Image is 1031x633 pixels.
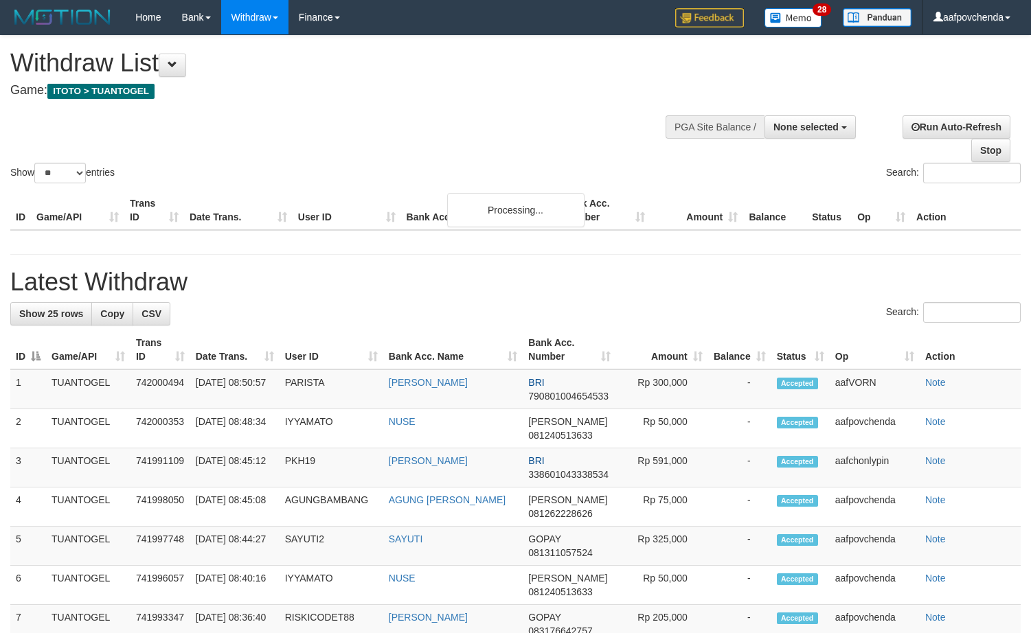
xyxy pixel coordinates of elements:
[743,191,806,230] th: Balance
[925,533,946,544] a: Note
[708,566,771,605] td: -
[10,163,115,183] label: Show entries
[925,494,946,505] a: Note
[528,455,544,466] span: BRI
[280,409,383,448] td: IYYAMATO
[389,573,416,584] a: NUSE
[528,430,592,441] span: Copy 081240513633 to clipboard
[771,330,830,369] th: Status: activate to sort column ascending
[777,534,818,546] span: Accepted
[708,330,771,369] th: Balance: activate to sort column ascending
[190,369,280,409] td: [DATE] 08:50:57
[528,416,607,427] span: [PERSON_NAME]
[708,487,771,527] td: -
[280,487,383,527] td: AGUNGBAMBANG
[773,122,839,133] span: None selected
[190,448,280,487] td: [DATE] 08:45:12
[528,547,592,558] span: Copy 081311057524 to clipboard
[10,448,46,487] td: 3
[528,586,592,597] span: Copy 081240513633 to clipboard
[190,330,280,369] th: Date Trans.: activate to sort column ascending
[100,308,124,319] span: Copy
[813,3,831,16] span: 28
[190,409,280,448] td: [DATE] 08:48:34
[293,191,401,230] th: User ID
[46,409,131,448] td: TUANTOGEL
[616,566,708,605] td: Rp 50,000
[523,330,615,369] th: Bank Acc. Number: activate to sort column ascending
[830,369,920,409] td: aafVORN
[777,378,818,389] span: Accepted
[10,302,92,325] a: Show 25 rows
[764,115,856,139] button: None selected
[190,527,280,566] td: [DATE] 08:44:27
[46,527,131,566] td: TUANTOGEL
[190,487,280,527] td: [DATE] 08:45:08
[131,566,190,605] td: 741996057
[830,487,920,527] td: aafpovchenda
[190,566,280,605] td: [DATE] 08:40:16
[777,417,818,428] span: Accepted
[10,268,1021,296] h1: Latest Withdraw
[920,330,1021,369] th: Action
[923,302,1021,323] input: Search:
[830,448,920,487] td: aafchonlypin
[47,84,155,99] span: ITOTO > TUANTOGEL
[528,508,592,519] span: Copy 081262228626 to clipboard
[528,391,609,402] span: Copy 790801004654533 to clipboard
[46,566,131,605] td: TUANTOGEL
[616,369,708,409] td: Rp 300,000
[528,377,544,388] span: BRI
[131,369,190,409] td: 742000494
[843,8,911,27] img: panduan.png
[925,455,946,466] a: Note
[401,191,558,230] th: Bank Acc. Name
[10,369,46,409] td: 1
[925,416,946,427] a: Note
[389,533,423,544] a: SAYUTI
[280,330,383,369] th: User ID: activate to sort column ascending
[830,330,920,369] th: Op: activate to sort column ascending
[10,49,674,77] h1: Withdraw List
[708,369,771,409] td: -
[280,527,383,566] td: SAYUTI2
[10,330,46,369] th: ID: activate to sort column descending
[666,115,764,139] div: PGA Site Balance /
[389,612,468,623] a: [PERSON_NAME]
[528,612,560,623] span: GOPAY
[124,191,184,230] th: Trans ID
[389,377,468,388] a: [PERSON_NAME]
[925,377,946,388] a: Note
[616,487,708,527] td: Rp 75,000
[528,469,609,480] span: Copy 338601043338534 to clipboard
[10,84,674,97] h4: Game:
[34,163,86,183] select: Showentries
[10,191,31,230] th: ID
[280,566,383,605] td: IYYAMATO
[528,533,560,544] span: GOPAY
[131,448,190,487] td: 741991109
[46,448,131,487] td: TUANTOGEL
[383,330,523,369] th: Bank Acc. Name: activate to sort column ascending
[46,487,131,527] td: TUANTOGEL
[131,527,190,566] td: 741997748
[528,494,607,505] span: [PERSON_NAME]
[616,448,708,487] td: Rp 591,000
[925,612,946,623] a: Note
[806,191,852,230] th: Status
[923,163,1021,183] input: Search:
[31,191,124,230] th: Game/API
[616,330,708,369] th: Amount: activate to sort column ascending
[886,163,1021,183] label: Search:
[10,487,46,527] td: 4
[10,409,46,448] td: 2
[675,8,744,27] img: Feedback.jpg
[389,494,506,505] a: AGUNG [PERSON_NAME]
[886,302,1021,323] label: Search:
[616,409,708,448] td: Rp 50,000
[777,495,818,507] span: Accepted
[131,487,190,527] td: 741998050
[528,573,607,584] span: [PERSON_NAME]
[708,527,771,566] td: -
[46,330,131,369] th: Game/API: activate to sort column ascending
